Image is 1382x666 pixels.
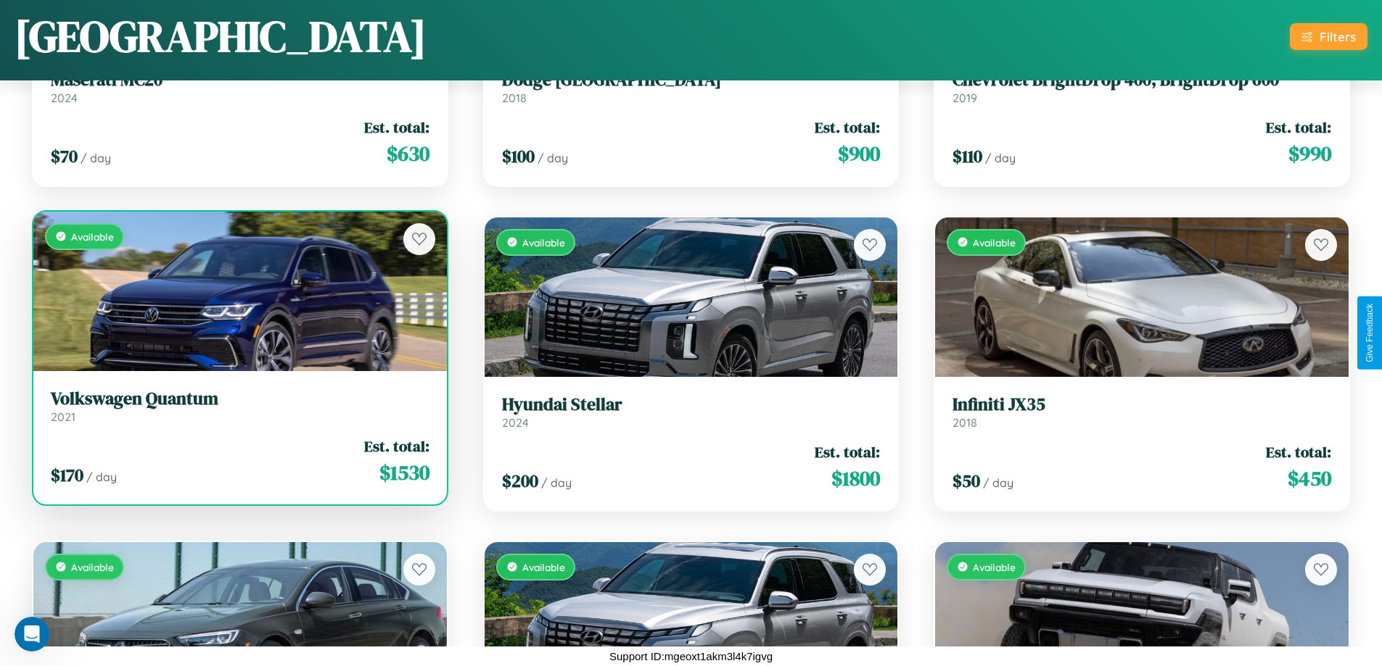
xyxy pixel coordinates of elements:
span: $ 170 [51,463,83,487]
span: $ 110 [953,144,982,168]
span: Available [71,561,114,573]
span: 2024 [502,415,529,430]
a: Chevrolet BrightDrop 400, BrightDrop 6002019 [953,70,1331,105]
span: $ 100 [502,144,535,168]
span: $ 900 [838,139,880,168]
span: Est. total: [364,436,429,457]
span: Est. total: [1266,117,1331,138]
a: Infiniti JX352018 [953,394,1331,430]
span: Est. total: [815,441,880,462]
span: $ 450 [1288,464,1331,493]
span: Available [973,236,1016,249]
a: Maserati MC202024 [51,70,429,105]
span: / day [541,475,572,490]
div: Give Feedback [1365,304,1375,362]
span: Est. total: [815,117,880,138]
span: Est. total: [1266,441,1331,462]
span: / day [81,151,111,165]
span: $ 990 [1288,139,1331,168]
h3: Hyundai Stellar [502,394,881,415]
span: 2018 [502,91,527,105]
a: Volkswagen Quantum2021 [51,388,429,424]
span: $ 1530 [379,458,429,487]
span: $ 70 [51,144,78,168]
span: Est. total: [364,117,429,138]
span: $ 50 [953,469,980,493]
span: Available [973,561,1016,573]
button: Filters [1290,23,1367,50]
span: Available [522,561,565,573]
a: Hyundai Stellar2024 [502,394,881,430]
span: 2018 [953,415,977,430]
span: / day [985,151,1016,165]
span: $ 1800 [831,464,880,493]
span: $ 200 [502,469,538,493]
span: 2024 [51,91,78,105]
span: Available [522,236,565,249]
span: 2019 [953,91,977,105]
span: / day [538,151,568,165]
span: / day [86,470,117,484]
h3: Infiniti JX35 [953,394,1331,415]
h3: Dodge [GEOGRAPHIC_DATA] [502,70,881,91]
h1: [GEOGRAPHIC_DATA] [15,7,427,66]
a: Dodge [GEOGRAPHIC_DATA]2018 [502,70,881,105]
span: / day [983,475,1013,490]
span: $ 630 [387,139,429,168]
span: Available [71,230,114,243]
p: Support ID: mgeoxt1akm3l4k7igvg [609,646,773,666]
h3: Chevrolet BrightDrop 400, BrightDrop 600 [953,70,1331,91]
span: 2021 [51,409,75,424]
iframe: Intercom live chat [15,617,49,652]
div: Filters [1320,29,1356,44]
h3: Volkswagen Quantum [51,388,429,409]
h3: Maserati MC20 [51,70,429,91]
